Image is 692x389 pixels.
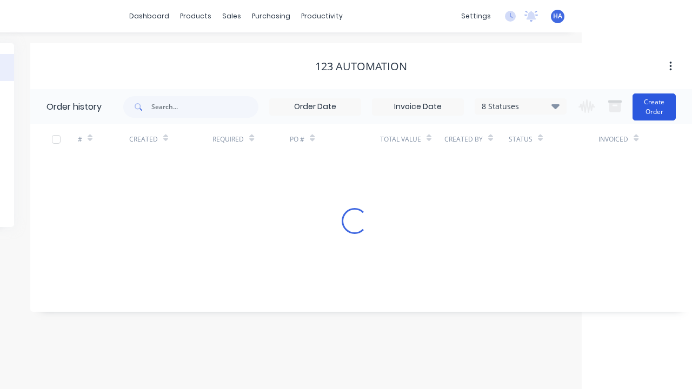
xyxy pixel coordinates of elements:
div: Total Value [380,124,444,154]
input: Search... [151,96,258,118]
div: Order history [46,100,102,113]
div: Required [212,135,244,144]
div: PO # [290,124,380,154]
div: Created By [444,135,483,144]
div: Created [129,124,213,154]
div: Status [509,124,599,154]
div: Created By [444,124,509,154]
div: settings [456,8,496,24]
div: 123 Automation [315,60,407,73]
input: Invoice Date [372,99,463,115]
div: products [175,8,217,24]
div: sales [217,8,247,24]
div: Invoiced [598,124,650,154]
div: Total Value [380,135,421,144]
button: Create Order [633,93,676,120]
div: Status [509,135,533,144]
div: 8 Statuses [475,100,566,112]
div: Created [129,135,158,144]
div: # [78,124,129,154]
div: purchasing [247,8,296,24]
div: productivity [296,8,348,24]
div: # [78,135,82,144]
a: dashboard [124,8,175,24]
input: Order Date [270,99,361,115]
span: HA [553,11,562,21]
div: Required [212,124,290,154]
div: Invoiced [598,135,628,144]
div: PO # [290,135,304,144]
